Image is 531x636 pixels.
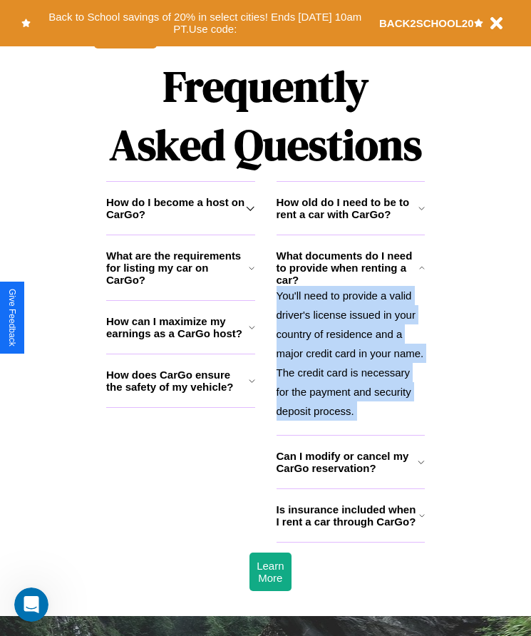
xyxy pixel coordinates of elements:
h3: How does CarGo ensure the safety of my vehicle? [106,369,249,393]
p: You'll need to provide a valid driver's license issued in your country of residence and a major c... [277,286,426,421]
div: Give Feedback [7,289,17,347]
h3: How old do I need to be to rent a car with CarGo? [277,196,418,220]
h3: How do I become a host on CarGo? [106,196,246,220]
iframe: Intercom live chat [14,588,48,622]
b: BACK2SCHOOL20 [379,17,474,29]
h3: What are the requirements for listing my car on CarGo? [106,250,249,286]
button: Back to School savings of 20% in select cities! Ends [DATE] 10am PT.Use code: [31,7,379,39]
h3: Can I modify or cancel my CarGo reservation? [277,450,418,474]
h3: What documents do I need to provide when renting a car? [277,250,420,286]
h3: How can I maximize my earnings as a CarGo host? [106,315,249,339]
h1: Frequently Asked Questions [106,50,425,181]
h3: Is insurance included when I rent a car through CarGo? [277,503,419,528]
button: Learn More [249,553,291,591]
